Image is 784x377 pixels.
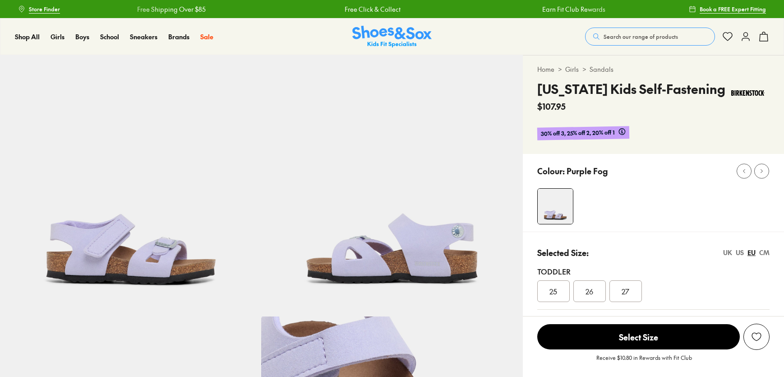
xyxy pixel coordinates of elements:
[723,248,732,257] div: UK
[18,1,60,17] a: Store Finder
[537,65,554,74] a: Home
[537,65,770,74] div: > >
[75,32,89,42] a: Boys
[747,248,756,257] div: EU
[537,165,565,177] p: Colour:
[537,266,770,277] div: Toddler
[565,65,579,74] a: Girls
[345,5,401,14] a: Free Click & Collect
[622,286,629,297] span: 27
[689,1,766,17] a: Book a FREE Expert Fitting
[100,32,119,42] a: School
[586,286,593,297] span: 26
[604,33,678,41] span: Search our range of products
[549,286,557,297] span: 25
[29,5,60,13] span: Store Finder
[540,128,614,138] span: 30% off 3, 25% off 2, 20% off 1
[200,32,213,42] a: Sale
[352,26,432,48] a: Shoes & Sox
[352,26,432,48] img: SNS_Logo_Responsive.svg
[700,5,766,13] span: Book a FREE Expert Fitting
[51,32,65,42] a: Girls
[542,5,605,14] a: Earn Fit Club Rewards
[726,79,770,107] img: Vendor logo
[567,165,608,177] p: Purple Fog
[596,354,692,370] p: Receive $10.80 in Rewards with Fit Club
[537,79,725,98] h4: [US_STATE] Kids Self-Fastening
[537,100,566,112] span: $107.95
[736,248,744,257] div: US
[537,247,589,259] p: Selected Size:
[537,324,740,350] button: Select Size
[585,28,715,46] button: Search our range of products
[759,248,770,257] div: CM
[261,55,522,316] img: 5-517095_1
[743,324,770,350] button: Add to Wishlist
[538,189,573,224] img: 4-517094_1
[590,65,613,74] a: Sandals
[15,32,40,42] a: Shop All
[130,32,157,42] a: Sneakers
[537,324,740,349] span: Select Size
[137,5,206,14] a: Free Shipping Over $85
[168,32,189,42] a: Brands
